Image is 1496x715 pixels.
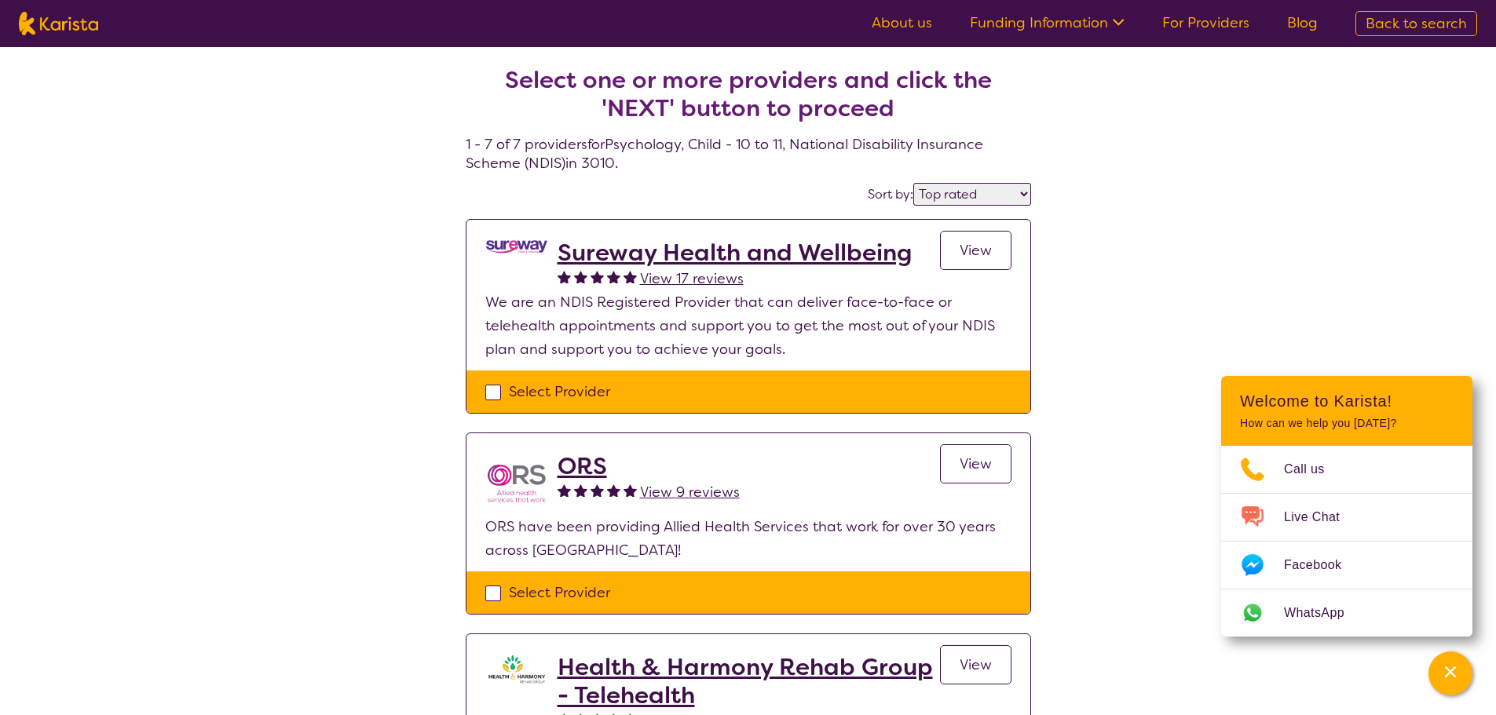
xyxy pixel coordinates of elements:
[1221,376,1472,637] div: Channel Menu
[1284,553,1360,577] span: Facebook
[1284,505,1359,529] span: Live Chat
[466,28,1031,173] h4: 1 - 7 of 7 providers for Psychology , Child - 10 to 11 , National Disability Insurance Scheme (ND...
[970,13,1125,32] a: Funding Information
[940,645,1011,684] a: View
[607,270,620,283] img: fullstar
[574,483,587,497] img: fullstar
[640,267,744,290] a: View 17 reviews
[558,653,940,710] a: Health & Harmony Rehab Group - Telehealth
[19,12,98,35] img: Karista logo
[940,444,1011,483] a: View
[1366,14,1467,33] span: Back to search
[591,270,604,283] img: fullstar
[485,653,548,684] img: ztak9tblhgtrn1fit8ap.png
[591,483,604,497] img: fullstar
[574,270,587,283] img: fullstar
[640,269,744,288] span: View 17 reviews
[1428,651,1472,695] button: Channel Menu
[485,239,548,255] img: nedi5p6dj3rboepxmyww.png
[624,483,637,497] img: fullstar
[558,239,912,267] a: Sureway Health and Wellbeing
[1355,11,1477,36] a: Back to search
[868,186,913,202] label: Sort by:
[1284,601,1363,625] span: WhatsApp
[960,454,992,473] span: View
[485,515,1011,562] p: ORS have been providing Allied Health Services that work for over 30 years across [GEOGRAPHIC_DATA]!
[624,270,637,283] img: fullstar
[960,241,992,260] span: View
[558,270,571,283] img: fullstar
[1240,392,1454,410] h2: Welcome to Karista!
[1240,417,1454,430] p: How can we help you [DATE]?
[485,452,548,515] img: nspbnteb0roocrxnmwip.png
[960,655,992,674] span: View
[558,483,571,497] img: fullstar
[607,483,620,497] img: fullstar
[485,66,1012,122] h2: Select one or more providers and click the 'NEXT' button to proceed
[1221,589,1472,637] a: Web link opens in a new tab.
[1284,458,1344,481] span: Call us
[558,452,740,480] a: ORS
[485,290,1011,361] p: We are an NDIS Registered Provider that can deliver face-to-face or telehealth appointments and s...
[1162,13,1249,32] a: For Providers
[1287,13,1318,32] a: Blog
[1221,446,1472,637] ul: Choose channel
[940,231,1011,270] a: View
[640,480,740,504] a: View 9 reviews
[872,13,932,32] a: About us
[640,483,740,502] span: View 9 reviews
